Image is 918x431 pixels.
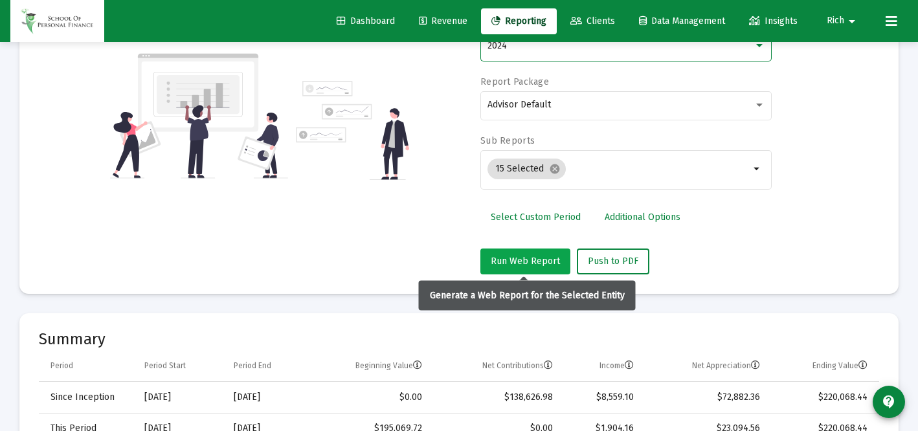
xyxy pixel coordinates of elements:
img: reporting [110,52,288,180]
div: Beginning Value [355,360,422,371]
td: Column Net Contributions [431,351,561,382]
mat-icon: contact_support [881,394,897,410]
td: $138,626.98 [431,382,561,413]
span: Additional Options [605,212,680,223]
label: Report Package [480,76,549,87]
td: Column Net Appreciation [643,351,769,382]
a: Data Management [629,8,735,34]
span: Dashboard [337,16,395,27]
span: Clients [570,16,615,27]
td: $72,882.36 [643,382,769,413]
button: Push to PDF [577,249,649,274]
div: Period Start [144,360,186,371]
div: Net Contributions [482,360,553,371]
a: Reporting [481,8,557,34]
span: Reporting [491,16,546,27]
td: Column Ending Value [769,351,879,382]
a: Clients [560,8,625,34]
mat-chip: 15 Selected [487,159,566,179]
mat-icon: arrow_drop_down [750,161,765,177]
span: Revenue [419,16,467,27]
mat-card-title: Summary [39,333,879,346]
div: [DATE] [144,391,216,404]
td: $8,559.10 [562,382,643,413]
span: Advisor Default [487,99,551,110]
span: Run Web Report [491,256,560,267]
button: Rich [811,8,875,34]
span: Insights [749,16,798,27]
mat-icon: arrow_drop_down [844,8,860,34]
div: Ending Value [812,360,868,371]
a: Revenue [409,8,478,34]
td: Column Period End [225,351,309,382]
a: Dashboard [326,8,405,34]
td: Column Income [562,351,643,382]
label: Sub Reports [480,135,535,146]
div: Period [50,360,73,371]
mat-icon: cancel [549,163,561,175]
img: Dashboard [20,8,95,34]
td: Column Beginning Value [309,351,431,382]
td: $0.00 [309,382,431,413]
mat-chip-list: Selection [487,156,750,182]
div: Net Appreciation [692,360,760,371]
div: [DATE] [234,391,300,404]
td: Since Inception [39,382,135,413]
img: reporting-alt [296,81,409,180]
span: Rich [827,16,844,27]
div: Period End [234,360,271,371]
div: Income [599,360,634,371]
a: Insights [739,8,808,34]
td: Column Period [39,351,135,382]
button: Run Web Report [480,249,570,274]
td: $220,068.44 [769,382,879,413]
span: 2024 [487,40,507,51]
td: Column Period Start [135,351,225,382]
span: Select Custom Period [491,212,581,223]
span: Data Management [639,16,725,27]
span: Push to PDF [588,256,638,267]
